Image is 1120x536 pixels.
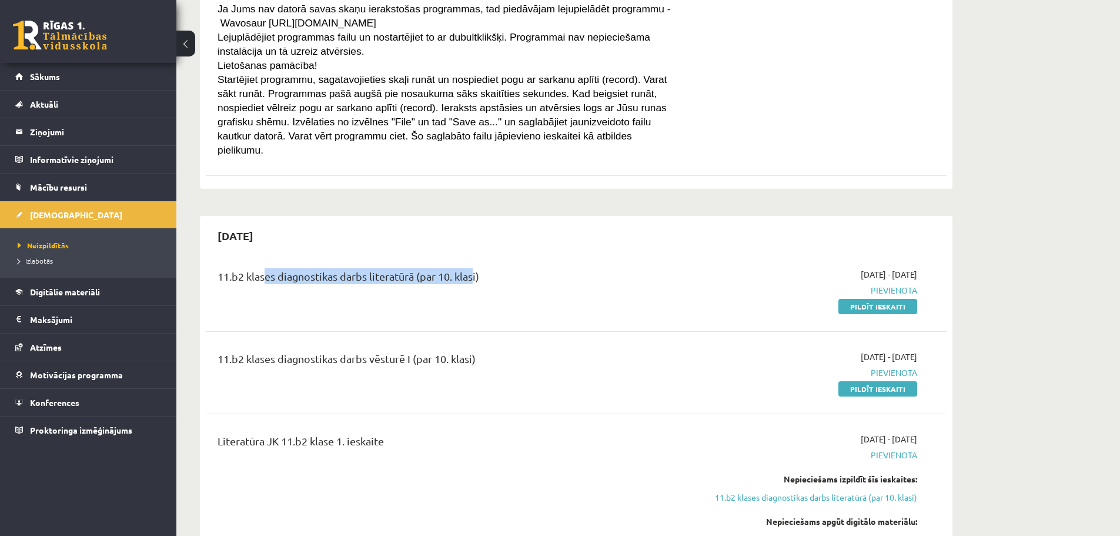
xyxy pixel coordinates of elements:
legend: Maksājumi [30,306,162,333]
a: Mācību resursi [15,174,162,201]
span: [DATE] - [DATE] [861,268,917,281]
span: Konferences [30,397,79,408]
a: Pildīt ieskaiti [838,381,917,397]
a: Ziņojumi [15,118,162,145]
legend: Informatīvie ziņojumi [30,146,162,173]
a: Rīgas 1. Tālmācības vidusskola [13,21,107,50]
span: Proktoringa izmēģinājums [30,425,132,435]
span: Neizpildītās [18,241,69,250]
span: Pievienota [696,367,917,379]
span: Pievienota [696,449,917,461]
span: Lejuplādējiet programmas failu un nostartējiet to ar dubultklikšķi. Programmai nav nepieciešama i... [218,31,650,57]
a: Neizpildītās [18,240,165,251]
legend: Ziņojumi [30,118,162,145]
a: Sākums [15,63,162,90]
a: 11.b2 klases diagnostikas darbs literatūrā (par 10. klasi) [696,491,917,504]
span: Ja Jums nav datorā savas skaņu ierakstošas programmas, tad piedāvājam lejupielādēt programmu - Wa... [218,3,671,29]
span: Motivācijas programma [30,369,123,380]
a: Digitālie materiāli [15,278,162,305]
a: Konferences [15,389,162,416]
span: Startējiet programmu, sagatavojieties skaļi runāt un nospiediet pogu ar sarkanu aplīti (record). ... [218,74,667,156]
a: Informatīvie ziņojumi [15,146,162,173]
h2: [DATE] [206,222,265,249]
a: Proktoringa izmēģinājums [15,417,162,444]
span: Sākums [30,71,60,82]
span: Digitālie materiāli [30,287,100,297]
div: Nepieciešams izpildīt šīs ieskaites: [696,473,917,485]
div: Nepieciešams apgūt digitālo materiālu: [696,515,917,528]
a: [DEMOGRAPHIC_DATA] [15,201,162,228]
span: [DATE] - [DATE] [861,351,917,363]
div: Literatūra JK 11.b2 klase 1. ieskaite [218,433,678,455]
span: [DEMOGRAPHIC_DATA] [30,209,122,220]
div: 11.b2 klases diagnostikas darbs vēsturē I (par 10. klasi) [218,351,678,372]
a: Motivācijas programma [15,361,162,388]
span: Pievienota [696,284,917,297]
a: Izlabotās [18,255,165,266]
span: Aktuāli [30,99,58,109]
span: Mācību resursi [30,182,87,192]
span: Atzīmes [30,342,62,352]
a: Pildīt ieskaiti [838,299,917,314]
span: Izlabotās [18,256,53,265]
span: Lietošanas pamācība! [218,59,317,71]
a: Atzīmes [15,334,162,361]
span: [DATE] - [DATE] [861,433,917,445]
div: 11.b2 klases diagnostikas darbs literatūrā (par 10. klasi) [218,268,678,290]
a: Aktuāli [15,91,162,118]
a: Maksājumi [15,306,162,333]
